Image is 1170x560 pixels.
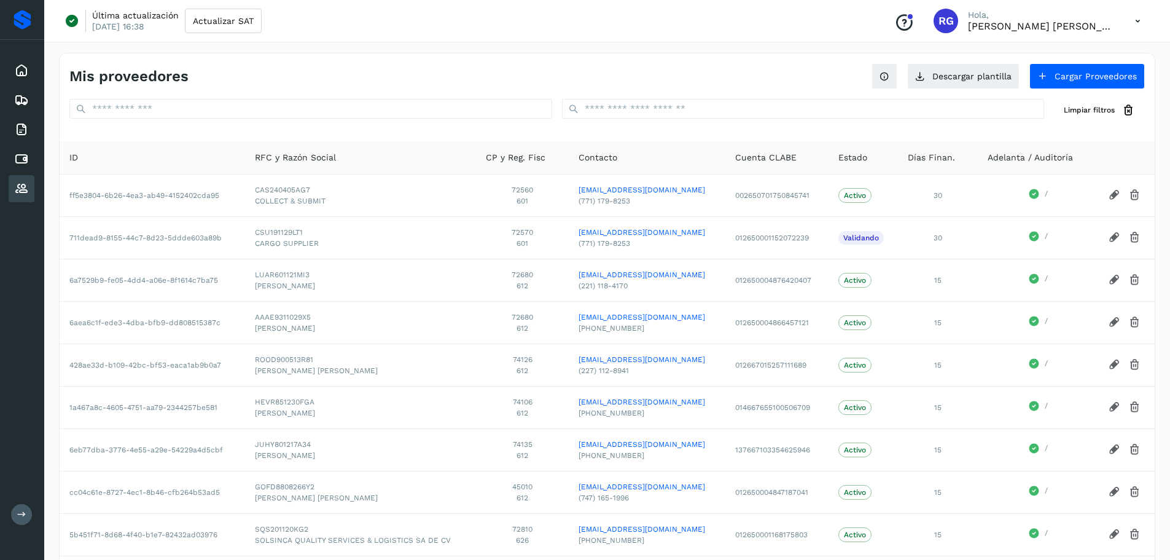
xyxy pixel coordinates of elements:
span: (227) 112-8941 [579,365,716,376]
span: 72560 [486,184,559,195]
span: Adelanta / Auditoría [988,151,1073,164]
p: Validando [843,234,879,242]
p: Activo [844,318,866,327]
span: 30 [934,191,942,200]
span: 74106 [486,396,559,408]
a: [EMAIL_ADDRESS][DOMAIN_NAME] [579,269,716,280]
span: 15 [934,488,942,497]
span: (771) 179-8253 [579,238,716,249]
span: Días Finan. [908,151,955,164]
p: Activo [844,191,866,200]
span: 74135 [486,439,559,450]
span: (771) 179-8253 [579,195,716,207]
span: [PHONE_NUMBER] [579,408,716,419]
td: cc04c61e-8727-4ec1-8b46-cfb264b53ad5 [60,471,245,513]
div: / [988,358,1088,373]
a: [EMAIL_ADDRESS][DOMAIN_NAME] [579,312,716,323]
span: 72570 [486,227,559,238]
span: CAS240405AG7 [255,184,466,195]
a: [EMAIL_ADDRESS][DOMAIN_NAME] [579,396,716,408]
span: SOLSINCA QUALITY SERVICES & LOGISTICS SA DE CV [255,535,466,546]
span: [PERSON_NAME] [255,280,466,291]
h4: Mis proveedores [69,68,189,85]
p: Rosa Gabriela Ponce Segovia [968,20,1115,32]
div: / [988,231,1088,245]
span: 45010 [486,481,559,492]
span: 601 [486,238,559,249]
span: ID [69,151,78,164]
span: HEVR851230FGA [255,396,466,408]
span: Contacto [579,151,617,164]
span: [PERSON_NAME] [PERSON_NAME] [255,365,466,376]
span: COLLECT & SUBMIT [255,195,466,207]
span: 72680 [486,312,559,323]
td: 6aea6c1f-ede3-4dba-bfb9-dd808515387c [60,301,245,344]
span: ROOD900513R81 [255,354,466,365]
td: 002650701750845741 [725,174,828,216]
span: 626 [486,535,559,546]
span: CP y Reg. Fisc [486,151,545,164]
span: Cuenta CLABE [735,151,797,164]
span: 612 [486,280,559,291]
span: AAAE9311029X5 [255,312,466,323]
span: (747) 165-1996 [579,492,716,503]
span: 612 [486,323,559,334]
p: Activo [844,446,866,454]
span: GOFD8808266Y2 [255,481,466,492]
td: ff5e3804-6b26-4ea3-ab49-4152402cda95 [60,174,245,216]
td: 012667015257111689 [725,344,828,386]
span: 15 [934,318,942,327]
a: [EMAIL_ADDRESS][DOMAIN_NAME] [579,439,716,450]
div: Proveedores [9,175,34,202]
span: 72810 [486,524,559,535]
div: Cuentas por pagar [9,146,34,173]
p: Hola, [968,10,1115,20]
td: 012650004876420407 [725,259,828,301]
td: 012650004866457121 [725,301,828,344]
a: [EMAIL_ADDRESS][DOMAIN_NAME] [579,524,716,535]
div: Inicio [9,57,34,84]
span: Actualizar SAT [193,17,254,25]
span: 30 [934,234,942,242]
div: Facturas [9,116,34,143]
span: 15 [934,530,942,539]
span: (221) 118-4170 [579,280,716,291]
button: Cargar Proveedores [1029,63,1145,89]
span: 15 [934,361,942,369]
td: 1a467a8c-4605-4751-aa79-2344257be581 [60,386,245,428]
span: [PERSON_NAME] [255,323,466,334]
a: [EMAIL_ADDRESS][DOMAIN_NAME] [579,184,716,195]
span: LUAR601121MI3 [255,269,466,280]
span: 612 [486,365,559,376]
td: 6eb77dba-3776-4e55-a29e-54229a4d5cbf [60,428,245,471]
span: CSU191129LT1 [255,227,466,238]
div: / [988,273,1088,288]
span: 601 [486,195,559,207]
td: 012650001168175803 [725,513,828,556]
div: / [988,443,1088,457]
td: 014667655100506709 [725,386,828,428]
td: 428ae33d-b109-42bc-bf53-eaca1ab9b0a7 [60,344,245,386]
span: JUHY801217A34 [255,439,466,450]
button: Descargar plantilla [907,63,1020,89]
div: / [988,400,1088,415]
span: 612 [486,492,559,503]
span: 15 [934,403,942,412]
div: / [988,485,1088,500]
div: / [988,315,1088,330]
span: RFC y Razón Social [255,151,336,164]
a: [EMAIL_ADDRESS][DOMAIN_NAME] [579,481,716,492]
div: / [988,527,1088,542]
button: Limpiar filtros [1054,99,1145,122]
span: CARGO SUPPLIER [255,238,466,249]
span: Limpiar filtros [1064,105,1115,116]
span: [PHONE_NUMBER] [579,323,716,334]
td: 012650001152072239 [725,216,828,259]
span: 612 [486,450,559,461]
button: Actualizar SAT [185,9,262,33]
a: [EMAIL_ADDRESS][DOMAIN_NAME] [579,354,716,365]
span: 74126 [486,354,559,365]
p: Activo [844,403,866,412]
p: Activo [844,361,866,369]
